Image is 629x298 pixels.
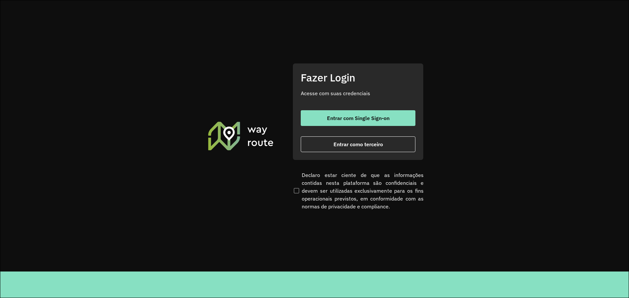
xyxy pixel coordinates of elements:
button: button [301,136,415,152]
span: Entrar como terceiro [334,142,383,147]
button: button [301,110,415,126]
h2: Fazer Login [301,71,415,84]
label: Declaro estar ciente de que as informações contidas nesta plataforma são confidenciais e devem se... [293,171,424,210]
p: Acesse com suas credenciais [301,89,415,97]
img: Roteirizador AmbevTech [207,121,275,151]
span: Entrar com Single Sign-on [327,115,390,121]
